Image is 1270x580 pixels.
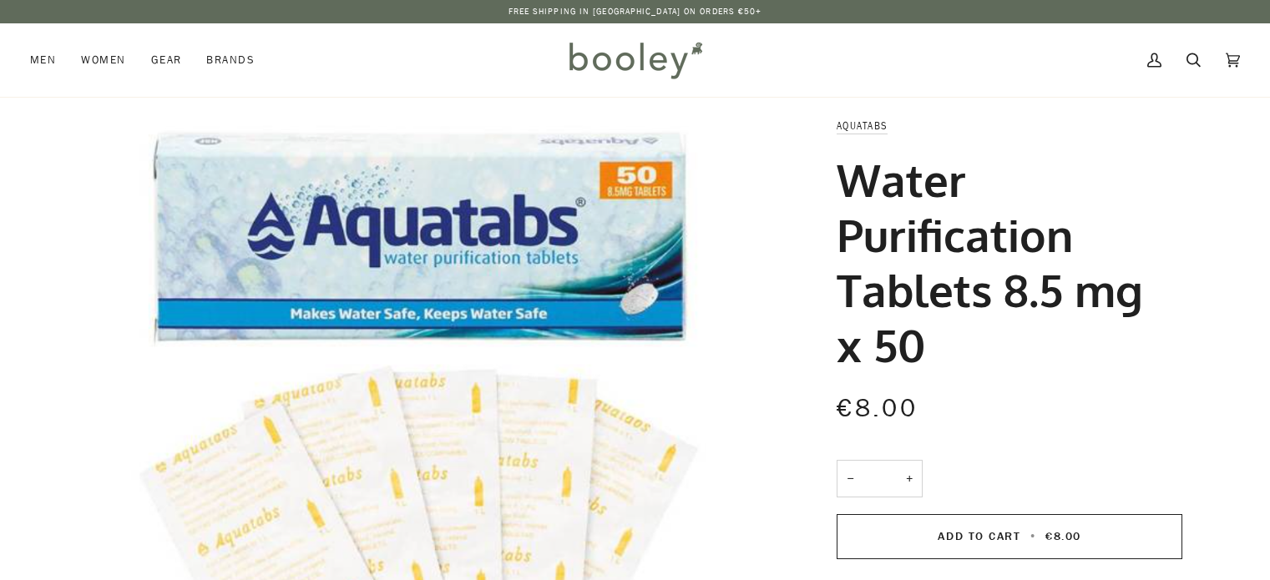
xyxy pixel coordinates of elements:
[509,5,762,18] p: Free Shipping in [GEOGRAPHIC_DATA] on Orders €50+
[837,460,863,497] button: −
[139,23,195,97] a: Gear
[837,514,1182,559] button: Add to Cart • €8.00
[30,23,68,97] a: Men
[194,23,267,97] a: Brands
[81,52,125,68] span: Women
[896,460,923,497] button: +
[30,52,56,68] span: Men
[837,152,1170,373] h1: Water Purification Tablets 8.5 mg x 50
[1045,528,1081,544] span: €8.00
[938,528,1020,544] span: Add to Cart
[837,391,918,426] span: €8.00
[68,23,138,97] a: Women
[562,36,708,84] img: Booley
[1025,528,1041,544] span: •
[837,119,888,133] a: Aquatabs
[206,52,255,68] span: Brands
[151,52,182,68] span: Gear
[837,460,923,497] input: Quantity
